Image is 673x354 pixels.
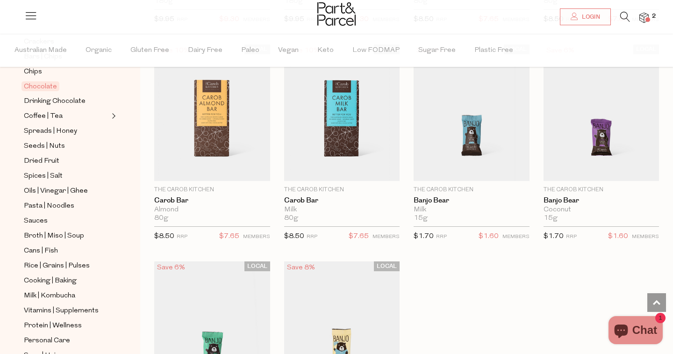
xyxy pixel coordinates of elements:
[24,155,109,167] a: Dried Fruit
[414,206,530,214] div: Milk
[24,245,109,257] a: Cans | Fish
[24,66,42,78] span: Chips
[632,234,659,239] small: MEMBERS
[372,234,400,239] small: MEMBERS
[284,186,400,194] p: The Carob Kitchen
[109,110,116,122] button: Expand/Collapse Coffee | Tea
[418,34,456,67] span: Sugar Free
[24,96,86,107] span: Drinking Chocolate
[544,206,659,214] div: Coconut
[154,196,270,205] a: Carob Bar
[436,234,447,239] small: RRP
[24,201,74,212] span: Pasta | Noodles
[24,200,109,212] a: Pasta | Noodles
[24,185,109,197] a: Oils | Vinegar | Ghee
[24,335,109,347] a: Personal Care
[24,111,63,122] span: Coffee | Tea
[130,34,169,67] span: Gluten Free
[544,214,558,223] span: 15g
[414,186,530,194] p: The Carob Kitchen
[566,234,577,239] small: RRP
[317,34,334,67] span: Keto
[24,230,109,242] a: Broth | Miso | Soup
[284,261,318,274] div: Save 8%
[188,34,222,67] span: Dairy Free
[24,305,99,317] span: Vitamins | Supplements
[24,275,77,287] span: Cooking | Baking
[244,261,270,271] span: LOCAL
[414,214,428,223] span: 15g
[284,44,400,181] img: Carob Bar
[608,231,628,243] span: $1.60
[352,34,400,67] span: Low FODMAP
[243,234,270,239] small: MEMBERS
[24,170,109,182] a: Spices | Salt
[307,234,317,239] small: RRP
[24,95,109,107] a: Drinking Chocolate
[24,305,109,317] a: Vitamins | Supplements
[502,234,530,239] small: MEMBERS
[24,186,88,197] span: Oils | Vinegar | Ghee
[284,214,298,223] span: 80g
[544,233,564,240] span: $1.70
[650,12,658,21] span: 2
[24,215,109,227] a: Sauces
[24,320,82,332] span: Protein | Wellness
[154,214,168,223] span: 80g
[21,81,59,91] span: Chocolate
[284,206,400,214] div: Milk
[24,140,109,152] a: Seeds | Nuts
[414,196,530,205] a: Banjo Bear
[154,206,270,214] div: Almond
[219,231,239,243] span: $7.65
[284,196,400,205] a: Carob Bar
[24,260,90,272] span: Rice | Grains | Pulses
[284,233,304,240] span: $8.50
[14,34,67,67] span: Australian Made
[544,186,659,194] p: The Carob Kitchen
[414,44,530,181] img: Banjo Bear
[154,44,270,181] img: Carob Bar
[24,246,58,257] span: Cans | Fish
[479,231,499,243] span: $1.60
[24,171,63,182] span: Spices | Salt
[154,261,188,274] div: Save 6%
[24,290,75,302] span: Milk | Kombucha
[580,13,600,21] span: Login
[24,260,109,272] a: Rice | Grains | Pulses
[474,34,513,67] span: Plastic Free
[24,290,109,302] a: Milk | Kombucha
[317,2,356,26] img: Part&Parcel
[544,196,659,205] a: Banjo Bear
[24,320,109,332] a: Protein | Wellness
[24,216,48,227] span: Sauces
[24,81,109,92] a: Chocolate
[24,141,65,152] span: Seeds | Nuts
[24,126,77,137] span: Spreads | Honey
[349,231,369,243] span: $7.65
[414,233,434,240] span: $1.70
[24,335,70,347] span: Personal Care
[278,34,299,67] span: Vegan
[560,8,611,25] a: Login
[154,186,270,194] p: The Carob Kitchen
[24,231,84,242] span: Broth | Miso | Soup
[86,34,112,67] span: Organic
[24,156,59,167] span: Dried Fruit
[374,261,400,271] span: LOCAL
[544,44,659,181] img: Banjo Bear
[606,316,666,347] inbox-online-store-chat: Shopify online store chat
[24,275,109,287] a: Cooking | Baking
[24,110,109,122] a: Coffee | Tea
[639,13,649,22] a: 2
[24,125,109,137] a: Spreads | Honey
[154,233,174,240] span: $8.50
[241,34,259,67] span: Paleo
[24,66,109,78] a: Chips
[177,234,187,239] small: RRP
